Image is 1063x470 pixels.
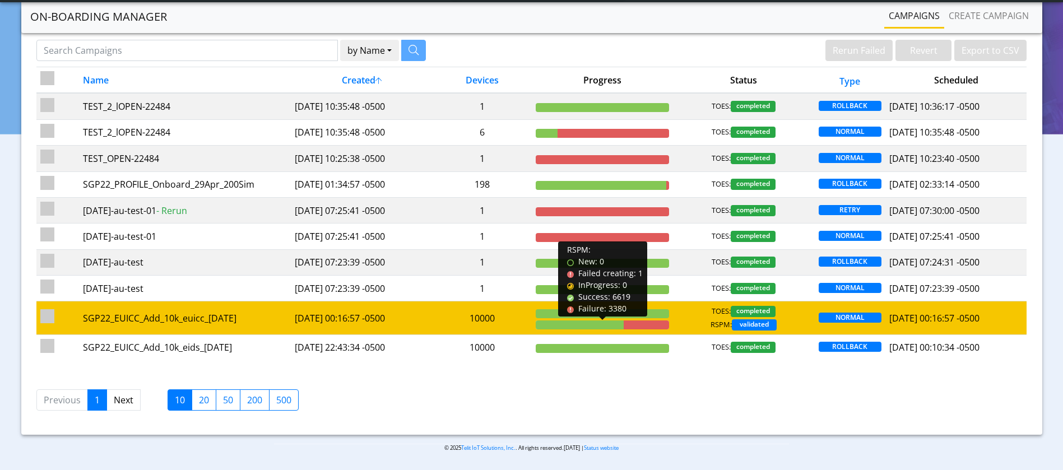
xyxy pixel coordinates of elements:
[889,152,980,165] span: [DATE] 10:23:40 -0500
[711,319,732,331] span: RSPM:
[461,444,516,452] a: Telit IoT Solutions, Inc.
[291,93,433,119] td: [DATE] 10:35:48 -0500
[563,255,604,267] span: New: 0
[168,389,192,411] label: 10
[83,204,287,217] div: [DATE]-au-test-01
[819,101,881,111] span: ROLLBACK
[712,283,731,294] span: TOES:
[433,334,532,360] td: 10000
[712,205,731,216] span: TOES:
[567,283,574,290] img: In progress
[291,197,433,223] td: [DATE] 07:25:41 -0500
[819,153,881,163] span: NORMAL
[815,67,885,94] th: Type
[731,153,776,164] span: completed
[819,313,881,323] span: NORMAL
[731,101,776,112] span: completed
[216,389,240,411] label: 50
[567,306,574,313] img: Failure
[83,230,287,243] div: [DATE]-au-test-01
[433,67,532,94] th: Devices
[274,444,789,452] p: © 2025 . All rights reserved.[DATE] |
[83,178,287,191] div: SGP22_PROFILE_Onboard_29Apr_200Sim
[433,119,532,145] td: 6
[433,249,532,275] td: 1
[291,67,433,94] th: Created
[731,306,776,317] span: completed
[291,334,433,360] td: [DATE] 22:43:34 -0500
[819,257,881,267] span: ROLLBACK
[732,319,777,331] span: validated
[340,40,399,61] button: by Name
[889,178,980,190] span: [DATE] 02:33:14 -0500
[78,67,291,94] th: Name
[712,306,731,317] span: TOES:
[83,255,287,269] div: [DATE]-au-test
[567,271,574,278] img: Failure
[731,205,776,216] span: completed
[567,259,574,266] img: Ready
[291,171,433,197] td: [DATE] 01:34:57 -0500
[712,231,731,242] span: TOES:
[731,127,776,138] span: completed
[889,341,980,353] span: [DATE] 00:10:34 -0500
[433,224,532,249] td: 1
[433,146,532,171] td: 1
[889,126,980,138] span: [DATE] 10:35:48 -0500
[291,249,433,275] td: [DATE] 07:23:39 -0500
[712,127,731,138] span: TOES:
[433,93,532,119] td: 1
[83,282,287,295] div: [DATE]-au-test
[563,291,630,303] span: Success: 6619
[83,152,287,165] div: TEST_OPEN-22484
[819,179,881,189] span: ROLLBACK
[819,283,881,293] span: NORMAL
[106,389,141,411] a: Next
[712,257,731,268] span: TOES:
[712,179,731,190] span: TOES:
[433,301,532,334] td: 10000
[192,389,216,411] label: 20
[731,342,776,353] span: completed
[433,197,532,223] td: 1
[889,100,980,113] span: [DATE] 10:36:17 -0500
[673,67,815,94] th: Status
[889,282,980,295] span: [DATE] 07:23:39 -0500
[731,179,776,190] span: completed
[83,100,287,113] div: TEST_2_lOPEN-22484
[36,40,338,61] input: Search Campaigns
[563,279,627,291] span: InProgress: 0
[433,171,532,197] td: 198
[83,311,287,325] div: SGP22_EUICC_Add_10k_euicc_[DATE]
[563,303,626,314] span: Failure: 3380
[889,256,980,268] span: [DATE] 07:24:31 -0500
[433,276,532,301] td: 1
[889,312,980,324] span: [DATE] 00:16:57 -0500
[567,295,574,301] img: Success
[531,67,673,94] th: Progress
[944,4,1033,27] a: Create campaign
[83,125,287,139] div: TEST_2_lOPEN-22484
[825,40,893,61] button: Rerun Failed
[30,6,167,28] a: On-Boarding Manager
[563,267,643,279] span: Failed creating: 1
[291,276,433,301] td: [DATE] 07:23:39 -0500
[567,244,591,255] span: RSPM:
[954,40,1027,61] button: Export to CSV
[291,224,433,249] td: [DATE] 07:25:41 -0500
[712,101,731,112] span: TOES:
[156,204,187,217] span: - Rerun
[269,389,299,411] label: 500
[240,389,270,411] label: 200
[819,231,881,241] span: NORMAL
[819,342,881,352] span: ROLLBACK
[87,389,107,411] a: 1
[584,444,619,452] a: Status website
[889,230,980,243] span: [DATE] 07:25:41 -0500
[291,301,433,334] td: [DATE] 00:16:57 -0500
[291,119,433,145] td: [DATE] 10:35:48 -0500
[885,67,1027,94] th: Scheduled
[712,342,731,353] span: TOES:
[731,231,776,242] span: completed
[83,341,287,354] div: SGP22_EUICC_Add_10k_eids_[DATE]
